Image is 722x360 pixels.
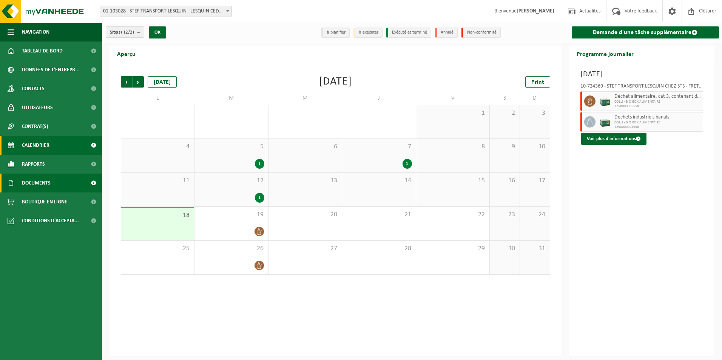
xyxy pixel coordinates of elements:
span: Print [531,79,544,85]
span: 29 [420,245,486,253]
h2: Aperçu [110,46,143,61]
span: 4 [125,143,190,151]
td: J [342,91,416,105]
li: Exécuté et terminé [386,28,431,38]
li: Non-conformité [461,28,501,38]
span: Contrat(s) [22,117,48,136]
span: 19 [198,211,264,219]
div: 1 [255,159,264,169]
span: 27 [272,245,338,253]
li: à exécuter [353,28,383,38]
span: Précédent [121,76,132,88]
span: 1 [420,109,486,117]
span: Utilisateurs [22,98,53,117]
button: Site(s)(2/2) [106,26,144,38]
span: 31 [524,245,546,253]
span: 5 [198,143,264,151]
span: Déchets industriels banals [614,114,701,120]
td: V [416,91,490,105]
span: Navigation [22,23,49,42]
span: 12 [198,177,264,185]
span: 21 [346,211,412,219]
div: 1 [403,159,412,169]
span: 24 [524,211,546,219]
span: 14 [346,177,412,185]
span: COLLI - BIO BOX ALIMENTAIRE [614,120,701,125]
span: Contacts [22,79,45,98]
span: 13 [272,177,338,185]
span: 7 [346,143,412,151]
td: M [268,91,342,105]
td: D [520,91,550,105]
h3: [DATE] [580,69,703,80]
span: 10 [524,143,546,151]
span: 30 [494,245,516,253]
span: T250000025558 [614,104,701,109]
span: Conditions d'accepta... [22,211,79,230]
button: OK [149,26,166,38]
div: [DATE] [148,76,177,88]
li: à planifier [321,28,350,38]
span: 28 [346,245,412,253]
span: Boutique en ligne [22,192,67,211]
count: (2/2) [124,30,134,35]
span: Rapports [22,155,45,174]
a: Demande d'une tâche supplémentaire [572,26,719,38]
span: 25 [125,245,190,253]
span: 11 [125,177,190,185]
span: 8 [420,143,486,151]
li: Annulé [435,28,458,38]
span: 16 [494,177,516,185]
img: PB-LB-0680-HPE-GN-01 [599,116,611,128]
td: L [121,91,194,105]
span: T250000025558 [614,125,701,129]
span: 01-103028 - STEF TRANSPORT LESQUIN - LESQUIN CEDEX [100,6,231,17]
span: Calendrier [22,136,49,155]
div: [DATE] [319,76,352,88]
h2: Programme journalier [569,46,641,61]
span: Tableau de bord [22,42,63,60]
td: M [194,91,268,105]
span: 15 [420,177,486,185]
img: PB-LB-0680-HPE-GN-01 [599,95,611,107]
span: Données de l'entrepr... [22,60,80,79]
span: 9 [494,143,516,151]
div: 1 [255,193,264,203]
span: 26 [198,245,264,253]
td: S [490,91,520,105]
strong: [PERSON_NAME] [517,8,554,14]
span: Déchet alimentaire, cat 3, contenant des produits d'origine animale, emballage synthétique [614,94,701,100]
span: 22 [420,211,486,219]
span: 20 [272,211,338,219]
a: Print [525,76,550,88]
span: Documents [22,174,51,192]
div: 10-724369 - STEF TRANSPORT LESQUIN CHEZ STS - FRETIN [580,84,703,91]
button: Voir plus d'informations [581,133,646,145]
span: Suivant [133,76,144,88]
span: 23 [494,211,516,219]
span: 3 [524,109,546,117]
span: 2 [494,109,516,117]
span: 01-103028 - STEF TRANSPORT LESQUIN - LESQUIN CEDEX [100,6,232,17]
span: 18 [125,211,190,220]
span: 17 [524,177,546,185]
span: COLLI - BIO BOX ALIMENTAIRE [614,100,701,104]
span: 6 [272,143,338,151]
span: Site(s) [110,27,134,38]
